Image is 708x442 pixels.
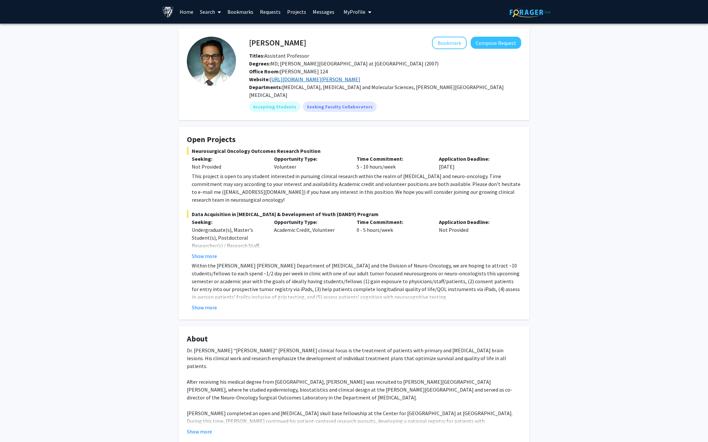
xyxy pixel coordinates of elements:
[249,52,265,59] b: Titles:
[197,0,224,23] a: Search
[162,6,174,18] img: Johns Hopkins University Logo
[192,172,521,204] div: This project is open to any student interested in pursuing clinical research within the realm of ...
[249,52,309,59] span: Assistant Professor
[274,155,346,163] p: Opportunity Type:
[274,218,346,226] p: Opportunity Type:
[269,155,351,171] div: Volunteer
[249,68,328,75] span: [PERSON_NAME] 124
[352,155,434,171] div: 5 - 10 hours/week
[176,0,197,23] a: Home
[187,147,521,155] span: Neurosurgical Oncology Outcomes Research Position
[284,0,309,23] a: Projects
[432,37,467,49] button: Add Raj Mukherjee to Bookmarks
[249,76,270,83] b: Website:
[192,155,264,163] p: Seeking:
[270,76,360,83] a: Opens in a new tab
[303,101,377,112] mat-chip: Seeking Faculty Collaborators
[192,262,521,301] p: Within the [PERSON_NAME] [PERSON_NAME] Department of [MEDICAL_DATA] and the Division of Neuro-Onc...
[257,0,284,23] a: Requests
[5,413,28,437] iframe: Chat
[192,163,264,171] div: Not Provided
[344,9,365,15] span: My Profile
[249,84,504,98] span: [MEDICAL_DATA], [MEDICAL_DATA] and Molecular Sciences, [PERSON_NAME][GEOGRAPHIC_DATA][MEDICAL_DATA]
[357,155,429,163] p: Time Commitment:
[249,84,282,90] b: Departments:
[434,155,516,171] div: [DATE]
[187,135,521,144] h4: Open Projects
[439,155,511,163] p: Application Deadline:
[269,218,351,260] div: Academic Credit, Volunteer
[434,218,516,260] div: Not Provided
[192,304,217,311] button: Show more
[187,334,521,344] h4: About
[192,226,264,265] div: Undergraduate(s), Master's Student(s), Postdoctoral Researcher(s) / Research Staff, Medical Resid...
[192,252,217,260] button: Show more
[187,37,236,86] img: Profile Picture
[249,37,306,49] h4: [PERSON_NAME]
[249,68,280,75] b: Office Room:
[224,0,257,23] a: Bookmarks
[249,60,270,67] b: Degrees:
[510,7,551,17] img: ForagerOne Logo
[249,60,439,67] span: MD; [PERSON_NAME][GEOGRAPHIC_DATA] at [GEOGRAPHIC_DATA] (2007)
[357,218,429,226] p: Time Commitment:
[471,37,521,49] button: Compose Request to Raj Mukherjee
[249,101,300,112] mat-chip: Accepting Students
[187,210,521,218] span: Data Acquisition in [MEDICAL_DATA] & Development of Youth (DANDY) Program
[187,428,212,435] button: Show more
[192,218,264,226] p: Seeking:
[439,218,511,226] p: Application Deadline:
[352,218,434,260] div: 0 - 5 hours/week
[309,0,338,23] a: Messages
